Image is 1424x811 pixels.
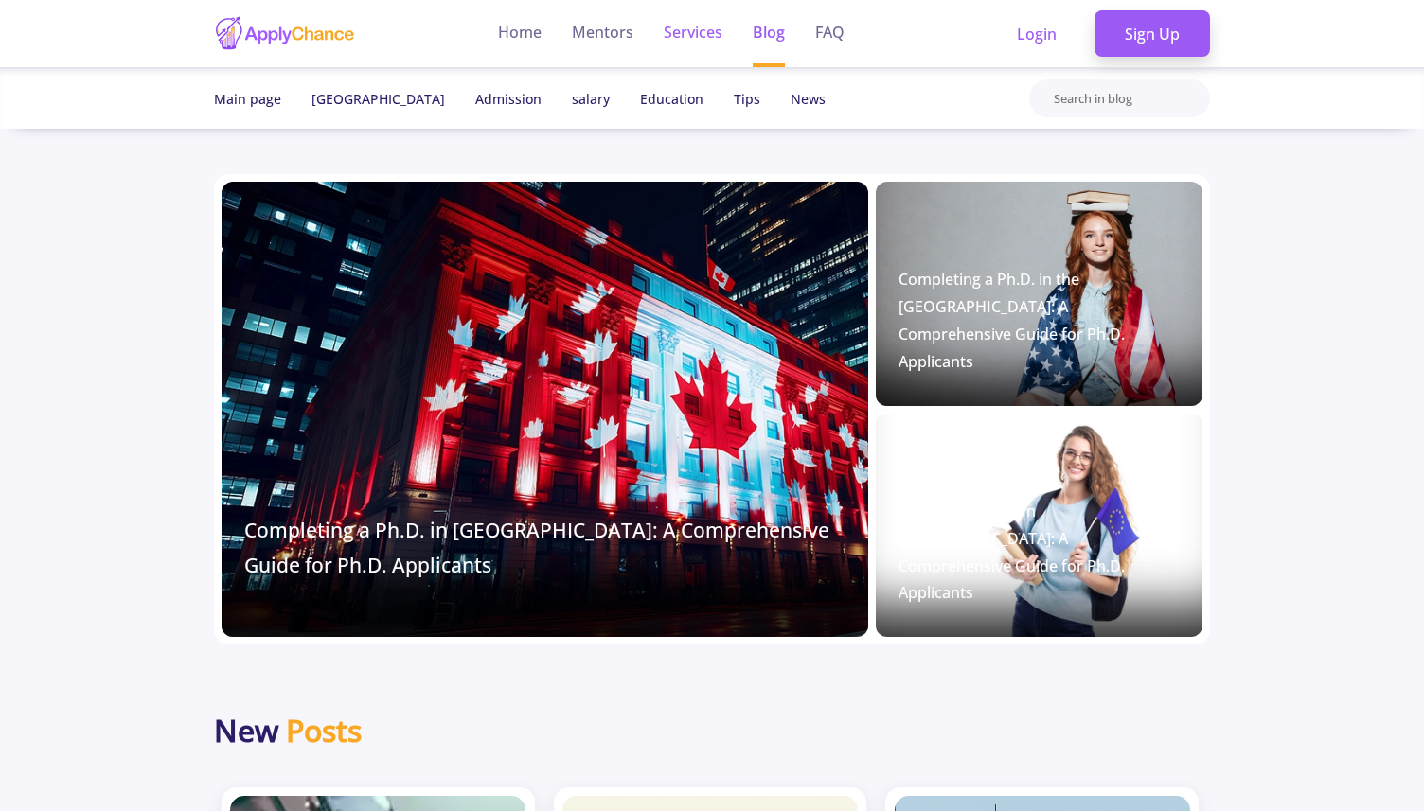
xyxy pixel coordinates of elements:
[214,90,281,108] span: Main page
[791,90,826,108] a: News
[222,182,868,637] a: Completing a Ph.D. in [GEOGRAPHIC_DATA]: A Comprehensive Guide for Ph.D. Applicants
[1052,86,1208,112] input: Search in blog
[475,90,542,108] a: Admission
[876,414,1203,638] a: Pursuing A Ph.D. In [GEOGRAPHIC_DATA]: A Comprehensive Guide for Ph.D. Applicants
[286,710,362,750] b: Posts
[214,710,278,750] b: New
[244,513,845,585] h2: Completing a Ph.D. in [GEOGRAPHIC_DATA]: A Comprehensive Guide for Ph.D. Applicants
[1095,10,1210,58] a: Sign Up
[214,15,356,52] img: applychance logo
[311,90,445,108] a: [GEOGRAPHIC_DATA]
[572,90,610,108] a: salary
[899,498,1181,607] h2: Pursuing A Ph.D. In [GEOGRAPHIC_DATA]: A Comprehensive Guide for Ph.D. Applicants
[734,90,760,108] a: Tips
[899,266,1181,375] h2: Completing a Ph.D. in the [GEOGRAPHIC_DATA]: A Comprehensive Guide for Ph.D. Applicants
[987,10,1087,58] a: Login
[876,182,1203,406] a: Completing a Ph.D. in the [GEOGRAPHIC_DATA]: A Comprehensive Guide for Ph.D. Applicants
[640,90,703,108] a: Education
